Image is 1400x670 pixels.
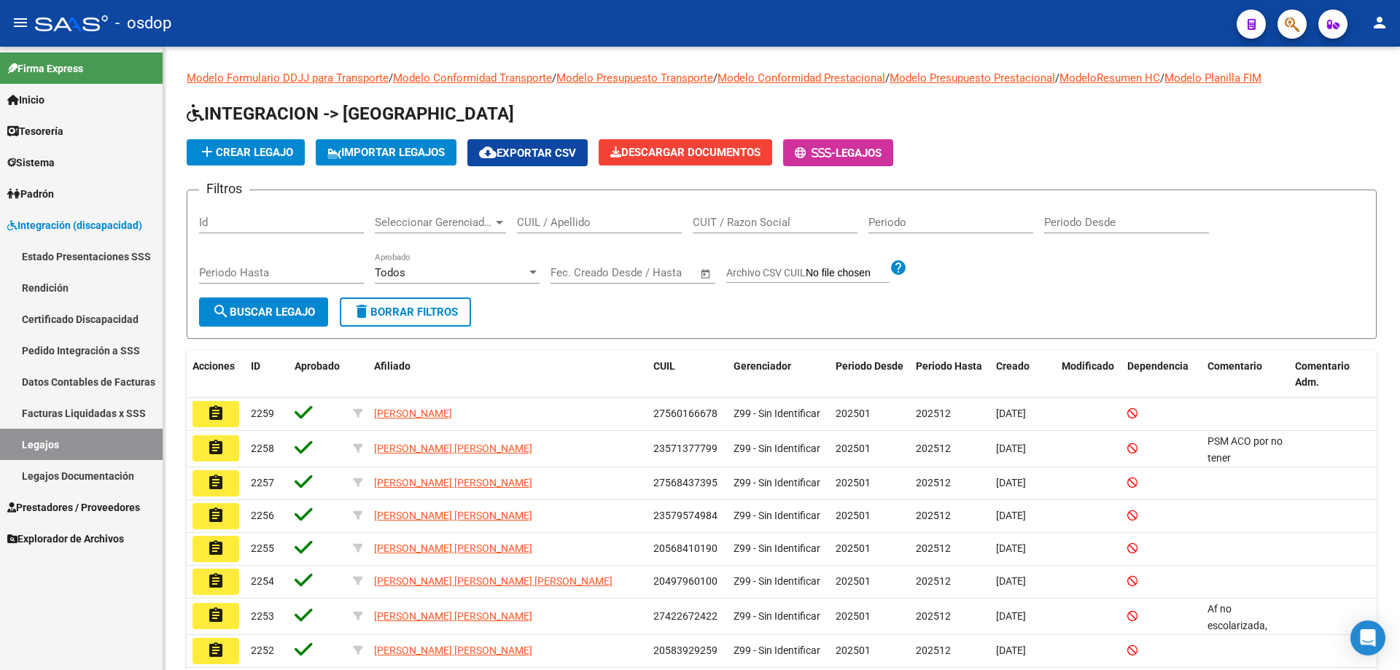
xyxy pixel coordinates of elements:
datatable-header-cell: ID [245,351,289,399]
span: 2256 [251,510,274,521]
span: [DATE] [996,610,1026,622]
span: [PERSON_NAME] [PERSON_NAME] [374,443,532,454]
datatable-header-cell: Periodo Hasta [910,351,990,399]
span: Periodo Hasta [916,360,982,372]
span: 202512 [916,542,951,554]
span: 27568437395 [653,477,717,488]
span: Prestadores / Proveedores [7,499,140,515]
h3: Filtros [199,179,249,199]
span: 202501 [836,408,871,419]
span: 2253 [251,610,274,622]
button: Buscar Legajo [199,297,328,327]
span: 202512 [916,408,951,419]
span: 27560166678 [653,408,717,419]
span: 2257 [251,477,274,488]
datatable-header-cell: Modificado [1056,351,1121,399]
a: Modelo Presupuesto Prestacional [890,71,1055,85]
span: Archivo CSV CUIL [726,267,806,278]
datatable-header-cell: Periodo Desde [830,351,910,399]
datatable-header-cell: Aprobado [289,351,347,399]
span: [PERSON_NAME] [PERSON_NAME] [374,542,532,554]
span: Tesorería [7,123,63,139]
span: Descargar Documentos [610,146,761,159]
span: [PERSON_NAME] [374,408,452,419]
span: Dependencia [1127,360,1189,372]
span: 27422672422 [653,610,717,622]
span: ID [251,360,260,372]
div: Open Intercom Messenger [1350,620,1385,655]
span: 202501 [836,443,871,454]
span: 23571377799 [653,443,717,454]
input: Fecha fin [623,266,693,279]
mat-icon: delete [353,303,370,320]
span: 2255 [251,542,274,554]
a: Modelo Conformidad Transporte [393,71,552,85]
mat-icon: assignment [207,539,225,557]
span: 20568410190 [653,542,717,554]
span: 202501 [836,510,871,521]
span: Z99 - Sin Identificar [734,477,820,488]
span: Exportar CSV [479,147,576,160]
span: 202512 [916,477,951,488]
span: 202512 [916,443,951,454]
span: Z99 - Sin Identificar [734,443,820,454]
span: 2259 [251,408,274,419]
span: 202501 [836,575,871,587]
span: 202501 [836,542,871,554]
span: IMPORTAR LEGAJOS [327,146,445,159]
mat-icon: cloud_download [479,144,497,161]
button: -Legajos [783,139,893,166]
mat-icon: help [890,259,907,276]
span: Z99 - Sin Identificar [734,542,820,554]
span: [PERSON_NAME] [PERSON_NAME] [374,510,532,521]
span: Aprobado [295,360,340,372]
span: PSM ACO por no tener colegiatura en Santa Fé [1207,435,1306,496]
mat-icon: assignment [207,572,225,590]
datatable-header-cell: Creado [990,351,1056,399]
a: ModeloResumen HC [1059,71,1160,85]
span: Gerenciador [734,360,791,372]
span: Explorador de Archivos [7,531,124,547]
datatable-header-cell: Gerenciador [728,351,830,399]
input: Fecha inicio [551,266,610,279]
span: Sistema [7,155,55,171]
span: [PERSON_NAME] [PERSON_NAME] [PERSON_NAME] [374,575,612,587]
span: 202501 [836,610,871,622]
span: Comentario Adm. [1295,360,1350,389]
span: Inicio [7,92,44,108]
span: 2252 [251,644,274,656]
a: Modelo Conformidad Prestacional [717,71,885,85]
span: Af no escolarizada, Fono única prestación. [1207,603,1267,664]
span: 23579574984 [653,510,717,521]
span: Todos [375,266,405,279]
mat-icon: person [1371,14,1388,31]
button: Crear Legajo [187,139,305,165]
datatable-header-cell: Comentario [1202,351,1289,399]
mat-icon: assignment [207,474,225,491]
span: [DATE] [996,542,1026,554]
span: INTEGRACION -> [GEOGRAPHIC_DATA] [187,104,514,124]
span: Z99 - Sin Identificar [734,408,820,419]
span: Z99 - Sin Identificar [734,644,820,656]
span: 2258 [251,443,274,454]
input: Archivo CSV CUIL [806,267,890,280]
mat-icon: assignment [207,642,225,659]
datatable-header-cell: Dependencia [1121,351,1202,399]
span: Borrar Filtros [353,305,458,319]
button: Borrar Filtros [340,297,471,327]
span: - osdop [115,7,171,39]
span: [DATE] [996,477,1026,488]
span: Firma Express [7,61,83,77]
mat-icon: assignment [207,439,225,456]
span: Crear Legajo [198,146,293,159]
button: Descargar Documentos [599,139,772,165]
span: [DATE] [996,510,1026,521]
span: Legajos [836,147,882,160]
span: [DATE] [996,644,1026,656]
span: 202501 [836,644,871,656]
mat-icon: menu [12,14,29,31]
span: 202512 [916,610,951,622]
datatable-header-cell: Acciones [187,351,245,399]
span: Padrón [7,186,54,202]
span: Z99 - Sin Identificar [734,610,820,622]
